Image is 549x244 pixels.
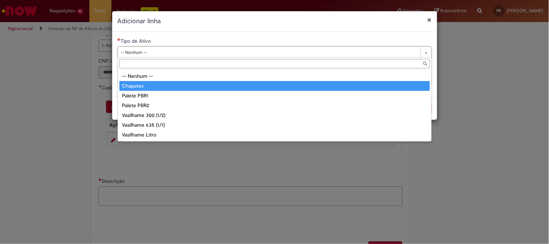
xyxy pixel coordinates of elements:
[119,101,430,110] div: Palete PBR2
[119,91,430,101] div: Palete PBR1
[119,130,430,140] div: Vasilhame Litro
[118,70,431,141] ul: Tipo de Ativo
[119,71,430,81] div: -- Nenhum --
[119,81,430,91] div: Chapatex
[119,120,430,130] div: Vasilhame 635 (1/1)
[119,110,430,120] div: Vasilhame 300 (1/2)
